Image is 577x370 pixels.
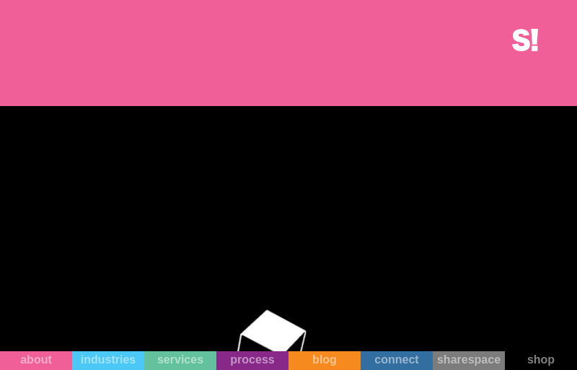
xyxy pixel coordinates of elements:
[361,353,433,366] div: connect
[72,351,144,370] a: industries
[72,353,144,366] div: industries
[361,351,433,370] a: connect
[512,29,538,51] img: This is an image of the white S! logo
[288,353,361,366] div: blog
[144,351,216,370] a: services
[433,353,505,366] div: sharespace
[433,351,505,370] a: sharespace
[288,351,361,370] a: blog
[216,351,288,370] a: process
[144,353,216,366] div: services
[216,353,288,366] div: process
[505,353,577,366] div: shop
[505,351,577,370] a: shop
